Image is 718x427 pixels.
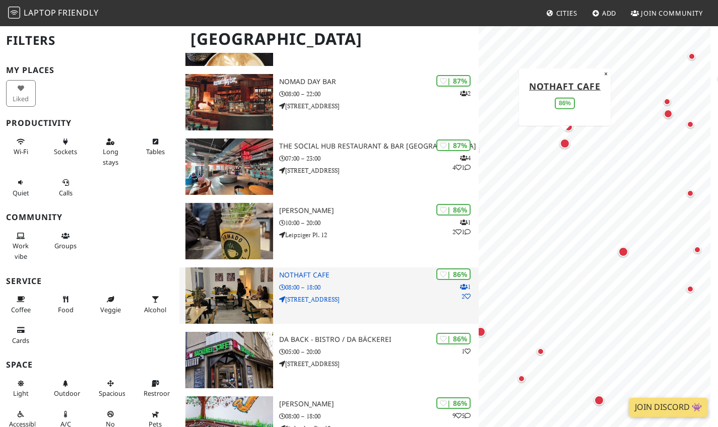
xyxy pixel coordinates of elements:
span: Add [602,9,617,18]
a: Join Community [627,4,707,22]
button: Veggie [96,291,125,318]
a: NOTHAFT CAFE [529,80,601,92]
button: Alcohol [141,291,170,318]
button: Outdoor [51,375,81,402]
h3: My Places [6,65,173,75]
span: Credit cards [12,336,29,345]
a: Add [588,4,621,22]
span: Video/audio calls [59,188,73,197]
div: Map marker [691,244,703,256]
p: [STREET_ADDRESS] [279,359,479,369]
span: Stable Wi-Fi [14,147,28,156]
p: 08:00 – 22:00 [279,89,479,99]
a: The Social Hub Restaurant & Bar Berlin | 87% 441 The Social Hub Restaurant & Bar [GEOGRAPHIC_DATA... [179,138,479,195]
span: Alcohol [144,305,166,314]
button: Food [51,291,81,318]
span: Restroom [144,389,173,398]
button: Groups [51,228,81,254]
button: Light [6,375,36,402]
div: | 86% [436,333,471,344]
span: Quiet [13,188,29,197]
p: 08:00 – 18:00 [279,282,479,292]
button: Wi-Fi [6,133,36,160]
div: 86% [555,97,575,109]
div: Map marker [562,120,575,133]
h3: Da Back - Bistro / Da Bäckerei [279,335,479,344]
span: Group tables [54,241,77,250]
span: People working [13,241,29,260]
p: 4 4 1 [452,153,471,172]
button: Tables [141,133,170,160]
span: Power sockets [54,147,77,156]
span: Cities [556,9,577,18]
div: Map marker [684,283,696,295]
span: Long stays [103,147,118,166]
div: Map marker [515,373,528,385]
p: [STREET_ADDRESS] [279,166,479,175]
span: Friendly [58,7,98,18]
h3: Community [6,212,173,222]
h3: NOTHAFT CAFE [279,271,479,279]
h2: Filters [6,25,173,56]
div: Map marker [616,245,630,259]
img: LaptopFriendly [8,7,20,19]
h3: Productivity [6,118,173,128]
div: | 86% [436,268,471,280]
span: Laptop [24,7,56,18]
h3: Space [6,360,173,370]
div: Map marker [661,96,673,108]
span: Coffee [11,305,31,314]
p: [STREET_ADDRESS] [279,101,479,111]
button: Calls [51,174,81,201]
p: 1 2 [460,282,471,301]
button: Work vibe [6,228,36,264]
a: NOTHAFT CAFE | 86% 12 NOTHAFT CAFE 08:00 – 18:00 [STREET_ADDRESS] [179,267,479,324]
a: Nomad Day Bar | 87% 2 Nomad Day Bar 08:00 – 22:00 [STREET_ADDRESS] [179,74,479,130]
img: Da Back - Bistro / Da Bäckerei [185,332,273,388]
div: Map marker [662,107,675,120]
div: Map marker [474,325,488,339]
span: Food [58,305,74,314]
p: 9 5 [452,411,471,420]
div: Map marker [535,345,547,358]
button: Cards [6,322,36,348]
img: Ormado Kaffeehaus [185,203,273,259]
button: Coffee [6,291,36,318]
div: Map marker [684,187,696,199]
h3: [PERSON_NAME] [279,400,479,408]
a: Da Back - Bistro / Da Bäckerei | 86% 1 Da Back - Bistro / Da Bäckerei 05:00 – 20:00 [STREET_ADDRESS] [179,332,479,388]
a: LaptopFriendly LaptopFriendly [8,5,99,22]
img: Nomad Day Bar [185,74,273,130]
p: [STREET_ADDRESS] [279,295,479,304]
p: 05:00 – 20:00 [279,347,479,357]
span: Veggie [100,305,121,314]
a: Cities [542,4,581,22]
p: 1 2 1 [452,218,471,237]
h1: [GEOGRAPHIC_DATA] [182,25,477,53]
span: Spacious [99,389,125,398]
button: Long stays [96,133,125,170]
div: Map marker [686,50,698,62]
span: Join Community [641,9,703,18]
div: Map marker [558,136,572,151]
img: The Social Hub Restaurant & Bar Berlin [185,138,273,195]
span: Natural light [13,389,29,398]
p: 1 [462,346,471,356]
p: 2 [460,89,471,98]
div: | 86% [436,397,471,409]
span: Work-friendly tables [146,147,165,156]
button: Sockets [51,133,81,160]
h3: [PERSON_NAME] [279,206,479,215]
div: | 87% [436,75,471,87]
button: Quiet [6,174,36,201]
button: Close popup [601,68,611,79]
h3: Service [6,276,173,286]
h3: The Social Hub Restaurant & Bar [GEOGRAPHIC_DATA] [279,142,479,151]
p: 07:00 – 23:00 [279,154,479,163]
div: Map marker [684,118,696,130]
p: Leipziger Pl. 12 [279,230,479,240]
div: | 86% [436,204,471,216]
button: Restroom [141,375,170,402]
h3: Nomad Day Bar [279,78,479,86]
p: 10:00 – 20:00 [279,218,479,228]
